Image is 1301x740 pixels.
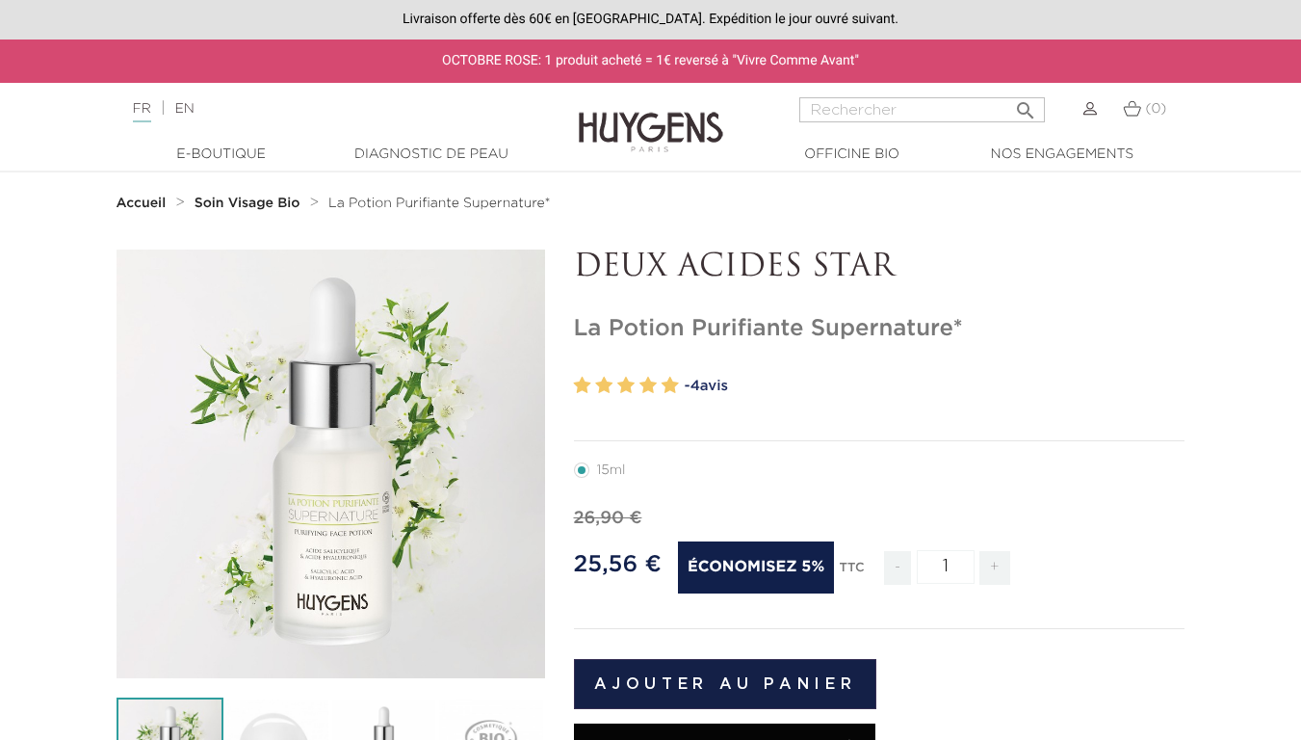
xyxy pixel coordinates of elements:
label: 4 [639,372,657,400]
span: 4 [690,379,700,393]
span: (0) [1145,102,1166,116]
a: Accueil [117,196,170,211]
label: 3 [617,372,635,400]
label: 1 [574,372,591,400]
a: Nos engagements [966,145,1158,165]
span: 26,90 € [574,510,642,527]
a: Officine Bio [756,145,949,165]
label: 15ml [574,462,649,478]
label: 2 [595,372,612,400]
a: La Potion Purifiante Supernature* [328,196,550,211]
h1: La Potion Purifiante Supernature* [574,315,1185,343]
span: Économisez 5% [678,542,834,594]
span: + [979,551,1010,585]
input: Rechercher [799,97,1045,122]
span: 25,56 € [574,553,662,576]
p: DEUX ACIDES STAR [574,250,1185,286]
strong: Soin Visage Bio [195,197,300,210]
a: FR [133,102,151,122]
span: La Potion Purifiante Supernature* [328,197,550,210]
i:  [1014,93,1037,117]
div: TTC [840,547,865,599]
button: Ajouter au panier [574,659,877,709]
span: - [884,551,911,585]
a: E-Boutique [125,145,318,165]
a: -4avis [685,372,1185,401]
strong: Accueil [117,197,167,210]
button:  [1008,92,1043,118]
div: | [123,97,528,120]
a: EN [174,102,194,116]
a: Diagnostic de peau [335,145,528,165]
img: Huygens [579,81,723,155]
input: Quantité [917,550,975,584]
label: 5 [662,372,679,400]
a: Soin Visage Bio [195,196,305,211]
